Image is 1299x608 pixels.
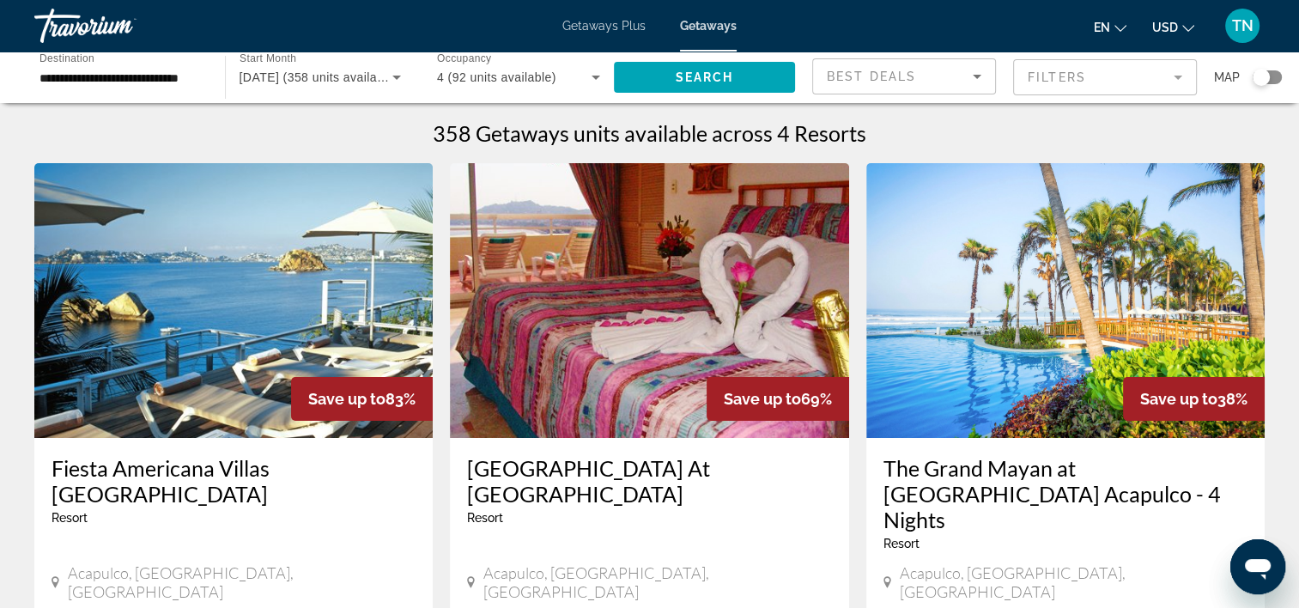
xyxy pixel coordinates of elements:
button: Change language [1094,15,1126,40]
span: Search [675,70,733,84]
span: Acapulco, [GEOGRAPHIC_DATA], [GEOGRAPHIC_DATA] [900,563,1247,601]
div: 38% [1123,377,1265,421]
button: Search [614,62,796,93]
a: Travorium [34,3,206,48]
span: 4 (92 units available) [437,70,556,84]
span: Best Deals [827,70,916,83]
span: Resort [883,537,920,550]
button: User Menu [1220,8,1265,44]
span: en [1094,21,1110,34]
span: Resort [467,511,503,525]
img: 6982O01X.jpg [866,163,1265,438]
h1: 358 Getaways units available across 4 Resorts [433,120,866,146]
a: Fiesta Americana Villas [GEOGRAPHIC_DATA] [52,455,416,507]
span: TN [1232,17,1253,34]
span: Destination [39,52,94,64]
span: Map [1214,65,1240,89]
iframe: Button to launch messaging window [1230,539,1285,594]
a: Getaways Plus [562,19,646,33]
span: Acapulco, [GEOGRAPHIC_DATA], [GEOGRAPHIC_DATA] [68,563,416,601]
span: Start Month [240,53,296,64]
a: [GEOGRAPHIC_DATA] At [GEOGRAPHIC_DATA] [467,455,831,507]
div: 83% [291,377,433,421]
span: USD [1152,21,1178,34]
span: Acapulco, [GEOGRAPHIC_DATA], [GEOGRAPHIC_DATA] [483,563,831,601]
span: Save up to [1140,390,1217,408]
img: 6794E01L.jpg [34,163,433,438]
mat-select: Sort by [827,66,981,87]
a: The Grand Mayan at [GEOGRAPHIC_DATA] Acapulco - 4 Nights [883,455,1247,532]
div: 69% [707,377,849,421]
button: Change currency [1152,15,1194,40]
img: 0520I01L.jpg [450,163,848,438]
span: Resort [52,511,88,525]
span: [DATE] (358 units available) [240,70,399,84]
button: Filter [1013,58,1197,96]
span: Save up to [724,390,801,408]
span: Occupancy [437,53,491,64]
span: Save up to [308,390,385,408]
a: Getaways [680,19,737,33]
